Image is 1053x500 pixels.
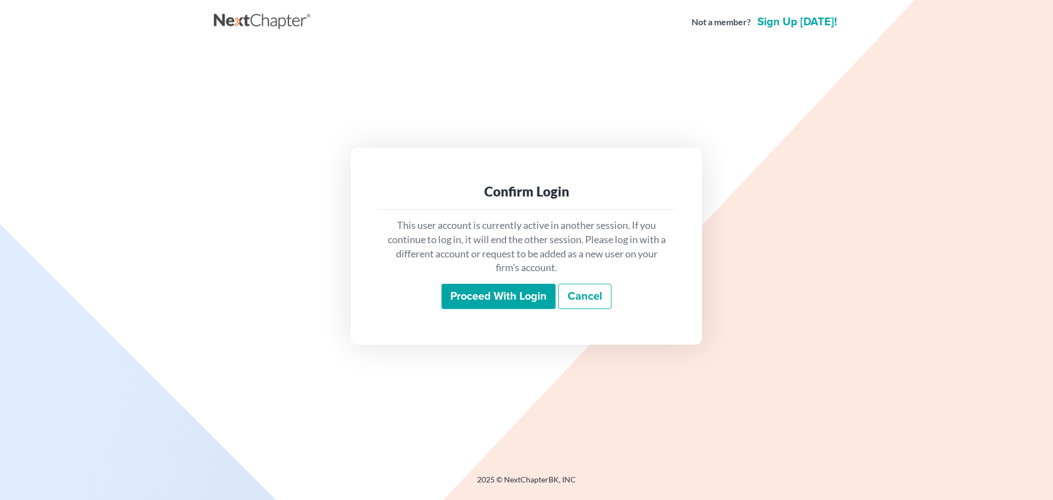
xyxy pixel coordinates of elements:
[441,284,556,309] input: Proceed with login
[558,284,612,309] a: Cancel
[692,16,751,29] strong: Not a member?
[386,183,667,200] div: Confirm Login
[755,16,839,27] a: Sign up [DATE]!
[386,218,667,275] p: This user account is currently active in another session. If you continue to log in, it will end ...
[214,474,839,494] div: 2025 © NextChapterBK, INC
